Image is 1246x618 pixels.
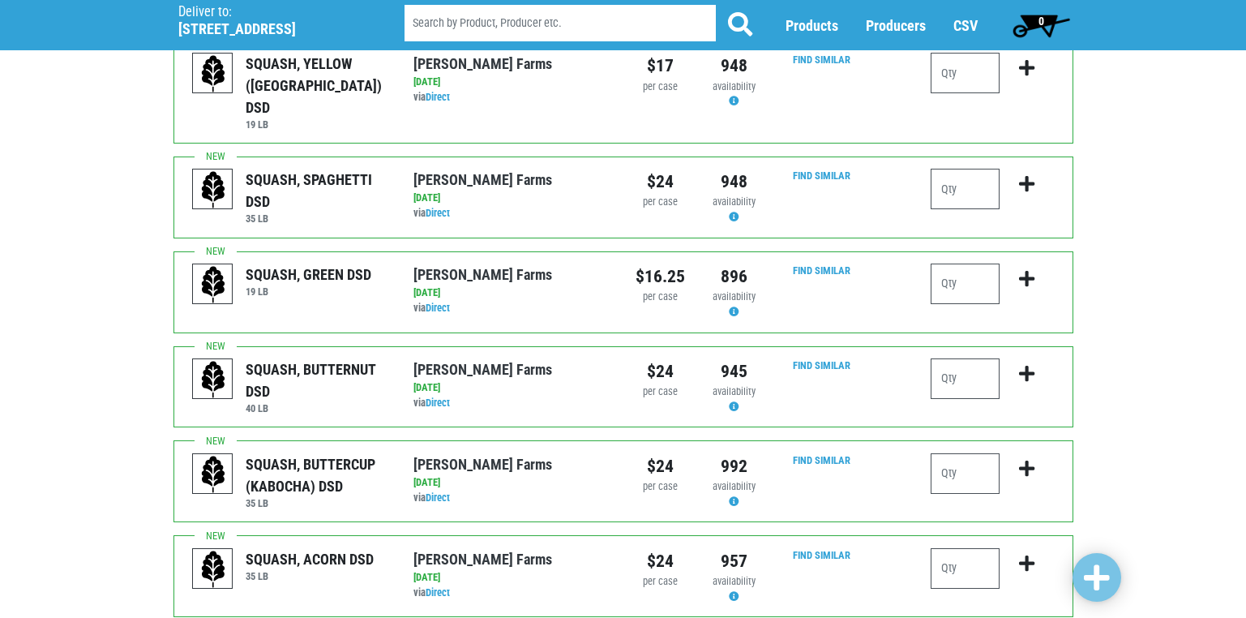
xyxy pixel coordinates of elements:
[193,170,233,210] img: placeholder-variety-43d6402dacf2d531de610a020419775a.svg
[709,264,759,290] div: 896
[636,79,685,95] div: per case
[413,206,610,221] div: via
[709,548,759,574] div: 957
[713,195,756,208] span: availability
[793,454,850,466] a: Find Similar
[1038,15,1044,28] span: 0
[636,264,685,290] div: $16.25
[636,384,685,400] div: per case
[636,358,685,384] div: $24
[636,290,685,305] div: per case
[413,456,552,473] a: [PERSON_NAME] Farms
[193,549,233,590] img: placeholder-variety-43d6402dacf2d531de610a020419775a.svg
[413,586,610,601] div: via
[793,264,850,277] a: Find Similar
[405,5,716,41] input: Search by Product, Producer etc.
[193,264,233,305] img: placeholder-variety-43d6402dacf2d531de610a020419775a.svg
[709,169,759,195] div: 948
[426,491,450,504] a: Direct
[413,55,552,72] a: [PERSON_NAME] Farms
[713,480,756,492] span: availability
[931,358,1000,399] input: Qty
[931,53,1000,93] input: Qty
[866,17,926,34] a: Producers
[246,548,374,570] div: SQUASH, ACORN DSD
[193,54,233,94] img: placeholder-variety-43d6402dacf2d531de610a020419775a.svg
[713,80,756,92] span: availability
[793,170,850,182] a: Find Similar
[246,118,389,131] h6: 19 LB
[413,380,610,396] div: [DATE]
[413,301,610,316] div: via
[786,17,838,34] a: Products
[178,4,363,20] p: Deliver to:
[426,302,450,314] a: Direct
[246,212,389,225] h6: 35 LB
[793,549,850,561] a: Find Similar
[246,453,389,497] div: SQUASH, BUTTERCUP (KABOCHA) DSD
[246,570,374,582] h6: 35 LB
[709,453,759,479] div: 992
[426,207,450,219] a: Direct
[246,497,389,509] h6: 35 LB
[931,264,1000,304] input: Qty
[793,359,850,371] a: Find Similar
[636,169,685,195] div: $24
[636,548,685,574] div: $24
[426,586,450,599] a: Direct
[246,264,371,285] div: SQUASH, GREEN DSD
[931,169,1000,209] input: Qty
[426,91,450,103] a: Direct
[413,551,552,568] a: [PERSON_NAME] Farms
[246,285,371,298] h6: 19 LB
[193,359,233,400] img: placeholder-variety-43d6402dacf2d531de610a020419775a.svg
[709,53,759,79] div: 948
[413,266,552,283] a: [PERSON_NAME] Farms
[246,402,389,414] h6: 40 LB
[953,17,978,34] a: CSV
[793,54,850,66] a: Find Similar
[713,290,756,303] span: availability
[713,575,756,587] span: availability
[636,195,685,210] div: per case
[413,361,552,378] a: [PERSON_NAME] Farms
[246,358,389,402] div: SQUASH, BUTTERNUT DSD
[413,491,610,506] div: via
[413,285,610,301] div: [DATE]
[246,53,389,118] div: SQUASH, YELLOW ([GEOGRAPHIC_DATA]) DSD
[178,20,363,38] h5: [STREET_ADDRESS]
[426,397,450,409] a: Direct
[636,453,685,479] div: $24
[413,171,552,188] a: [PERSON_NAME] Farms
[931,453,1000,494] input: Qty
[246,169,389,212] div: SQUASH, SPAGHETTI DSD
[636,479,685,495] div: per case
[709,358,759,384] div: 945
[413,570,610,586] div: [DATE]
[931,548,1000,589] input: Qty
[413,191,610,206] div: [DATE]
[413,396,610,411] div: via
[713,385,756,397] span: availability
[1005,9,1077,41] a: 0
[636,53,685,79] div: $17
[636,574,685,590] div: per case
[413,75,610,90] div: [DATE]
[413,475,610,491] div: [DATE]
[193,454,233,495] img: placeholder-variety-43d6402dacf2d531de610a020419775a.svg
[413,90,610,105] div: via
